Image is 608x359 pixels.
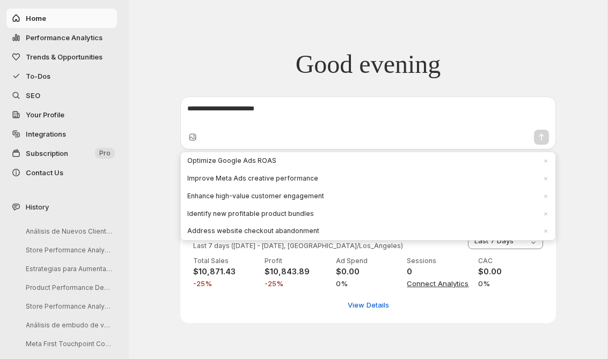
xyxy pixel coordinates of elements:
[478,266,543,277] h4: $0.00
[26,91,40,100] span: SEO
[193,242,403,250] p: Last 7 days ([DATE] - [DATE], [GEOGRAPHIC_DATA]/Los_Angeles)
[187,156,536,166] span: Optimize Google Ads ROAS
[348,300,389,310] span: View Details
[187,192,536,201] span: Enhance high-value customer engagement
[6,144,117,163] button: Subscription
[296,49,441,80] span: Good evening
[336,278,401,289] span: 0%
[187,174,536,183] span: Improve Meta Ads creative performance
[478,257,543,265] p: CAC
[6,28,117,47] button: Performance Analytics
[478,278,543,289] span: 0%
[336,257,401,265] p: Ad Spend
[26,53,102,61] span: Trends & Opportunities
[540,156,551,167] div: Hide this suggestion
[26,72,50,80] span: To-Dos
[341,296,395,313] button: View detailed performance
[17,317,119,333] button: Análisis de embudo de ventas
[99,149,111,158] span: Pro
[407,278,472,289] span: Connect Analytics
[6,47,117,66] button: Trends & Opportunities
[187,210,536,219] span: Identify new profitable product bundles
[6,66,117,86] button: To-Dos
[17,335,119,352] button: Meta First Touchpoint Conversion Metrics
[407,266,472,277] h4: 0
[540,173,551,184] div: Hide this suggestion
[265,278,329,289] span: -25%
[407,257,472,265] p: Sessions
[26,149,68,158] span: Subscription
[265,266,329,277] h4: $10,843.89
[17,223,119,240] button: Análisis de Nuevos Clientes Recientes
[540,191,551,201] div: Hide this suggestion
[26,201,49,212] span: History
[187,227,536,236] span: Address website checkout abandonment
[193,278,258,289] span: -25%
[336,266,401,277] h4: $0.00
[540,208,551,219] div: Hide this suggestion
[6,105,117,124] a: Your Profile
[26,168,63,177] span: Contact Us
[193,266,258,277] h4: $10,871.43
[17,242,119,258] button: Store Performance Analysis and Recommendations
[6,86,117,105] a: SEO
[187,132,198,143] button: Upload image
[193,257,258,265] p: Total Sales
[6,124,117,144] a: Integrations
[540,226,551,237] div: Hide this suggestion
[17,279,119,296] button: Product Performance Deep Dive Analysis
[6,163,117,182] button: Contact Us
[17,298,119,315] button: Store Performance Analysis and Insights
[26,130,66,138] span: Integrations
[26,110,64,119] span: Your Profile
[26,14,46,23] span: Home
[17,260,119,277] button: Estrategias para Aumentar Ventas Semanales
[265,257,329,265] p: Profit
[26,33,102,42] span: Performance Analytics
[6,9,117,28] button: Home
